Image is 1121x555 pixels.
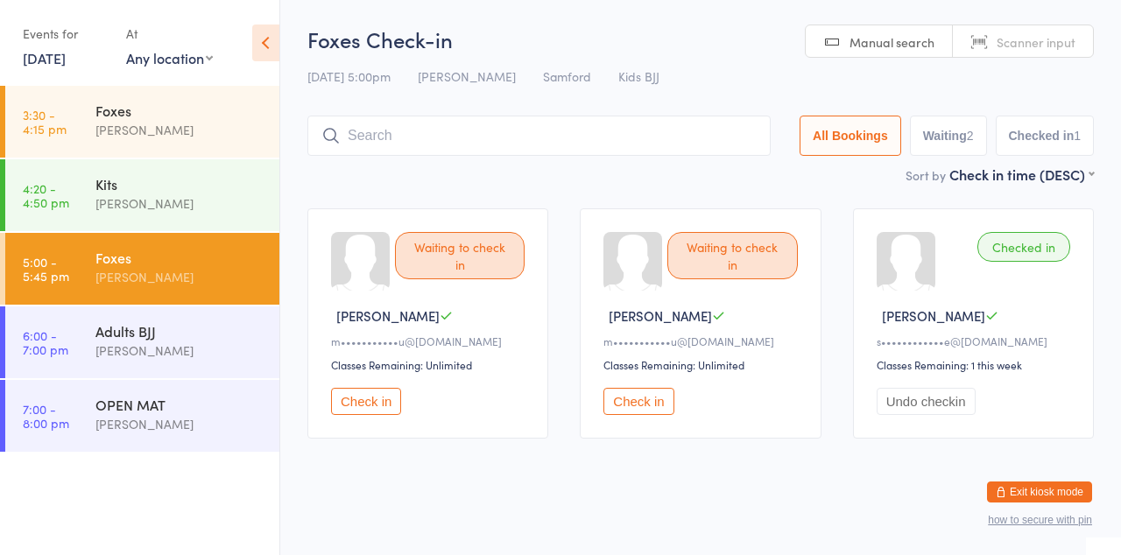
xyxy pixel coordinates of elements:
span: [DATE] 5:00pm [307,67,391,85]
div: Waiting to check in [667,232,797,279]
time: 3:30 - 4:15 pm [23,108,67,136]
div: Any location [126,48,213,67]
div: At [126,19,213,48]
a: 4:20 -4:50 pmKits[PERSON_NAME] [5,159,279,231]
button: Undo checkin [877,388,976,415]
span: [PERSON_NAME] [882,306,985,325]
div: [PERSON_NAME] [95,120,264,140]
a: [DATE] [23,48,66,67]
div: m•••••••••••u@[DOMAIN_NAME] [331,334,530,348]
div: Classes Remaining: Unlimited [331,357,530,372]
div: OPEN MAT [95,395,264,414]
div: Foxes [95,101,264,120]
div: 2 [967,129,974,143]
button: Checked in1 [996,116,1095,156]
button: Check in [603,388,673,415]
h2: Foxes Check-in [307,25,1094,53]
a: 3:30 -4:15 pmFoxes[PERSON_NAME] [5,86,279,158]
time: 7:00 - 8:00 pm [23,402,69,430]
a: 7:00 -8:00 pmOPEN MAT[PERSON_NAME] [5,380,279,452]
span: [PERSON_NAME] [336,306,440,325]
div: 1 [1074,129,1081,143]
time: 5:00 - 5:45 pm [23,255,69,283]
span: Manual search [850,33,934,51]
button: Check in [331,388,401,415]
div: [PERSON_NAME] [95,414,264,434]
button: All Bookings [800,116,901,156]
div: [PERSON_NAME] [95,193,264,214]
button: Waiting2 [910,116,987,156]
input: Search [307,116,771,156]
div: Adults BJJ [95,321,264,341]
div: s••••••••••••e@[DOMAIN_NAME] [877,334,1075,348]
span: Kids BJJ [618,67,659,85]
div: Waiting to check in [395,232,525,279]
span: [PERSON_NAME] [609,306,712,325]
a: 6:00 -7:00 pmAdults BJJ[PERSON_NAME] [5,306,279,378]
button: how to secure with pin [988,514,1092,526]
span: Scanner input [997,33,1075,51]
div: Check in time (DESC) [949,165,1094,184]
time: 4:20 - 4:50 pm [23,181,69,209]
span: Samford [543,67,591,85]
div: Kits [95,174,264,193]
a: 5:00 -5:45 pmFoxes[PERSON_NAME] [5,233,279,305]
div: Events for [23,19,109,48]
div: [PERSON_NAME] [95,341,264,361]
div: Classes Remaining: 1 this week [877,357,1075,372]
span: [PERSON_NAME] [418,67,516,85]
div: Foxes [95,248,264,267]
div: Classes Remaining: Unlimited [603,357,802,372]
label: Sort by [906,166,946,184]
time: 6:00 - 7:00 pm [23,328,68,356]
button: Exit kiosk mode [987,481,1092,502]
div: m•••••••••••u@[DOMAIN_NAME] [603,334,802,348]
div: Checked in [977,232,1070,262]
div: [PERSON_NAME] [95,267,264,287]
